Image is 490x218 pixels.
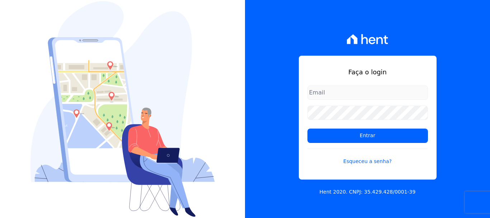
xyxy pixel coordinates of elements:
[320,188,416,196] p: Hent 2020. CNPJ: 35.429.428/0001-39
[307,149,428,165] a: Esqueceu a senha?
[307,85,428,100] input: Email
[307,129,428,143] input: Entrar
[30,1,215,217] img: Login
[307,67,428,77] h1: Faça o login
